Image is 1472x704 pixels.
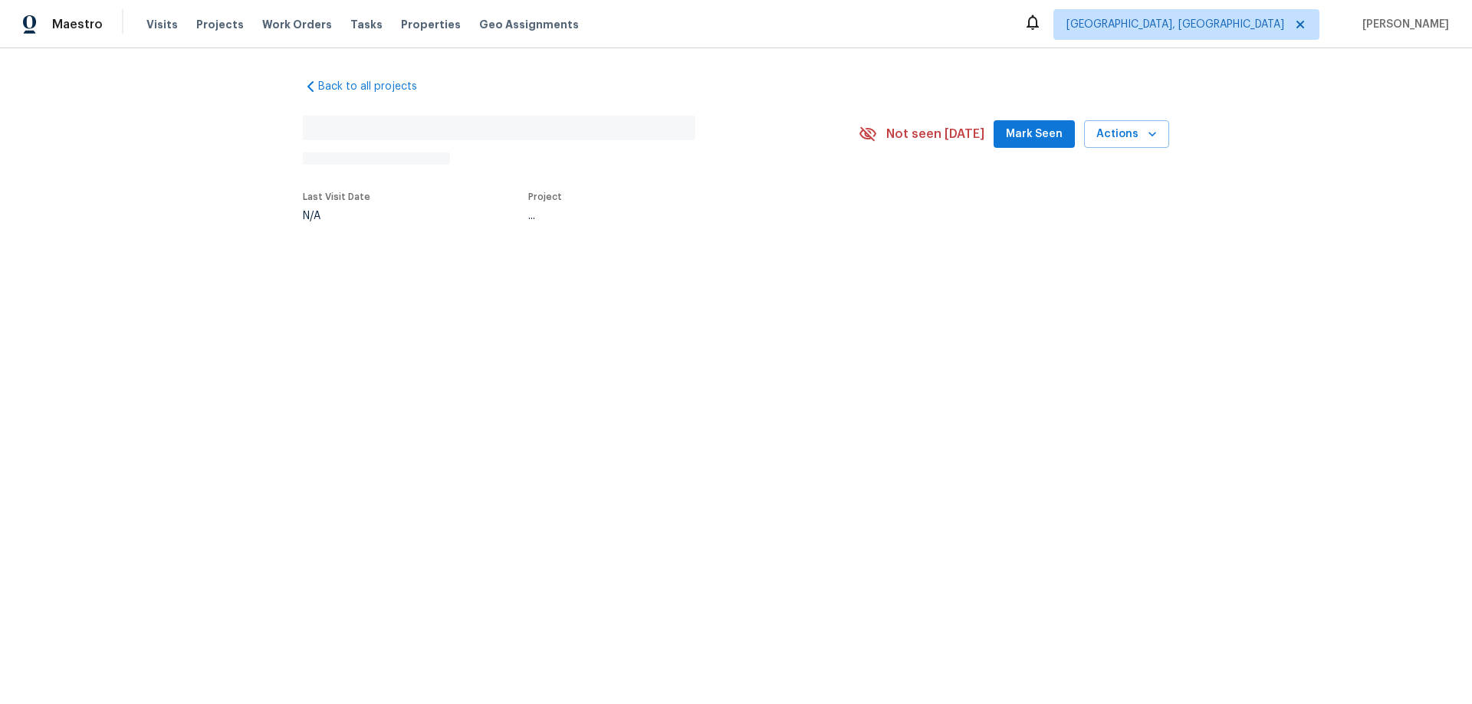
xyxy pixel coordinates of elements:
span: Maestro [52,17,103,32]
div: ... [528,211,823,221]
span: Work Orders [262,17,332,32]
span: Not seen [DATE] [886,126,984,142]
button: Mark Seen [994,120,1075,149]
button: Actions [1084,120,1169,149]
span: Projects [196,17,244,32]
span: [GEOGRAPHIC_DATA], [GEOGRAPHIC_DATA] [1066,17,1284,32]
span: Properties [401,17,461,32]
span: Mark Seen [1006,125,1063,144]
span: Visits [146,17,178,32]
span: [PERSON_NAME] [1356,17,1449,32]
span: Geo Assignments [479,17,579,32]
span: Actions [1096,125,1157,144]
span: Project [528,192,562,201]
span: Tasks [350,19,383,30]
div: N/A [303,211,370,221]
span: Last Visit Date [303,192,370,201]
a: Back to all projects [303,79,450,94]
